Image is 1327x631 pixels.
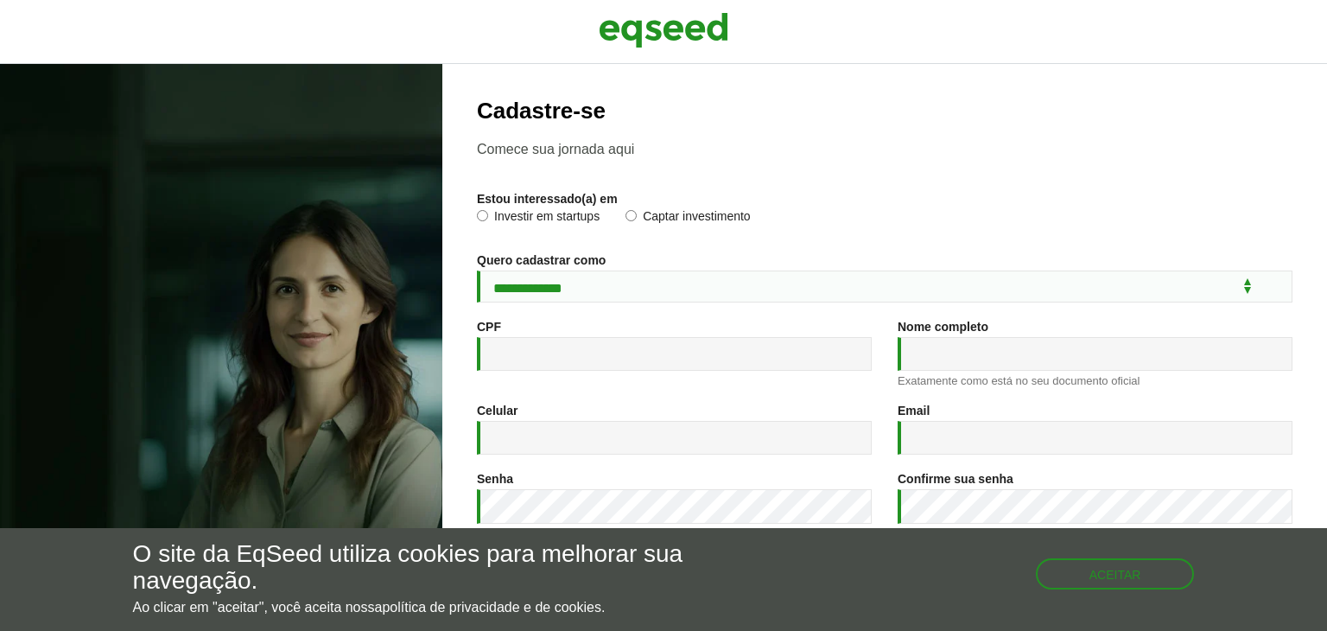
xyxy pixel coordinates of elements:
[133,599,770,615] p: Ao clicar em "aceitar", você aceita nossa .
[625,210,637,221] input: Captar investimento
[477,405,517,417] label: Celular
[382,601,601,615] a: política de privacidade e de cookies
[625,210,751,227] label: Captar investimento
[898,473,1013,485] label: Confirme sua senha
[477,210,488,221] input: Investir em startups
[898,375,1292,386] div: Exatamente como está no seu documento oficial
[477,254,606,266] label: Quero cadastrar como
[477,99,1292,124] h2: Cadastre-se
[133,541,770,595] h5: O site da EqSeed utiliza cookies para melhorar sua navegação.
[477,210,600,227] label: Investir em startups
[599,9,728,52] img: EqSeed Logo
[477,141,1292,157] p: Comece sua jornada aqui
[477,473,513,485] label: Senha
[477,193,618,205] label: Estou interessado(a) em
[898,405,930,417] label: Email
[477,321,501,333] label: CPF
[1036,558,1195,590] button: Aceitar
[898,321,988,333] label: Nome completo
